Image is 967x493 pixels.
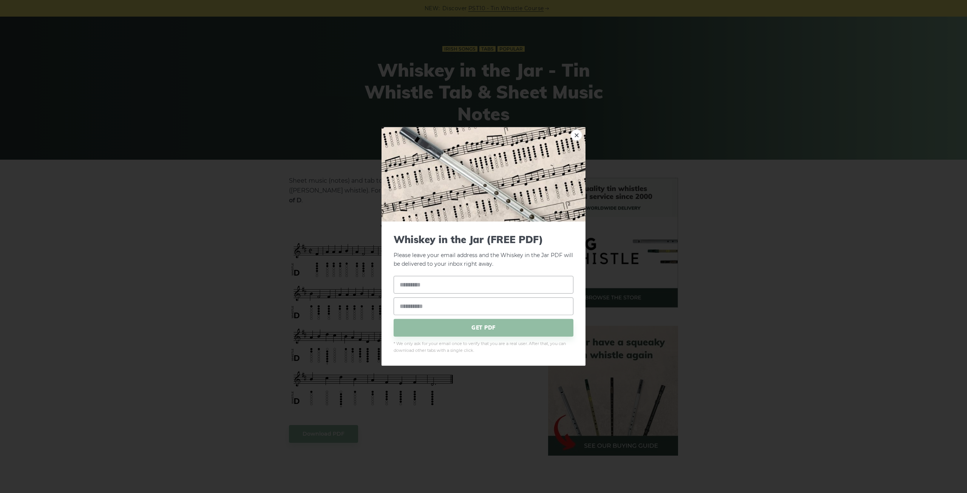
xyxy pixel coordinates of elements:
[394,340,573,354] span: * We only ask for your email once to verify that you are a real user. After that, you can downloa...
[394,234,573,268] p: Please leave your email address and the Whiskey in the Jar PDF will be delivered to your inbox ri...
[394,234,573,245] span: Whiskey in the Jar (FREE PDF)
[382,127,585,222] img: Tin Whistle Tab Preview
[571,129,582,141] a: ×
[394,319,573,336] span: GET PDF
